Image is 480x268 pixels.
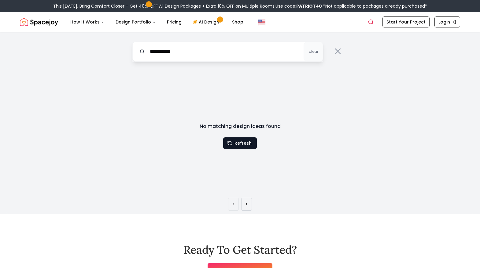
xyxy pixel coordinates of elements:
button: How It Works [65,16,109,28]
nav: Global [20,12,460,32]
div: This [DATE], Bring Comfort Closer – Get 40% OFF All Design Packages + Extra 10% OFF on Multiple R... [53,3,427,9]
a: Spacejoy [20,16,58,28]
span: *Not applicable to packages already purchased* [322,3,427,9]
h2: Ready To Get Started? [183,244,297,256]
nav: Main [65,16,248,28]
span: Use code: [275,3,322,9]
button: clear [304,42,323,62]
a: AI Design [188,16,226,28]
a: Start Your Project [382,16,430,27]
span: clear [309,49,318,54]
a: Next page [245,201,248,208]
a: Shop [227,16,248,28]
a: Previous page [232,201,235,208]
button: Refresh [223,137,257,149]
a: Pricing [162,16,186,28]
img: United States [258,18,265,26]
h3: No matching design ideas found [162,123,318,130]
a: Login [434,16,460,27]
b: PATRIOT40 [296,3,322,9]
img: Spacejoy Logo [20,16,58,28]
button: Design Portfolio [111,16,161,28]
ul: Pagination [228,198,252,211]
